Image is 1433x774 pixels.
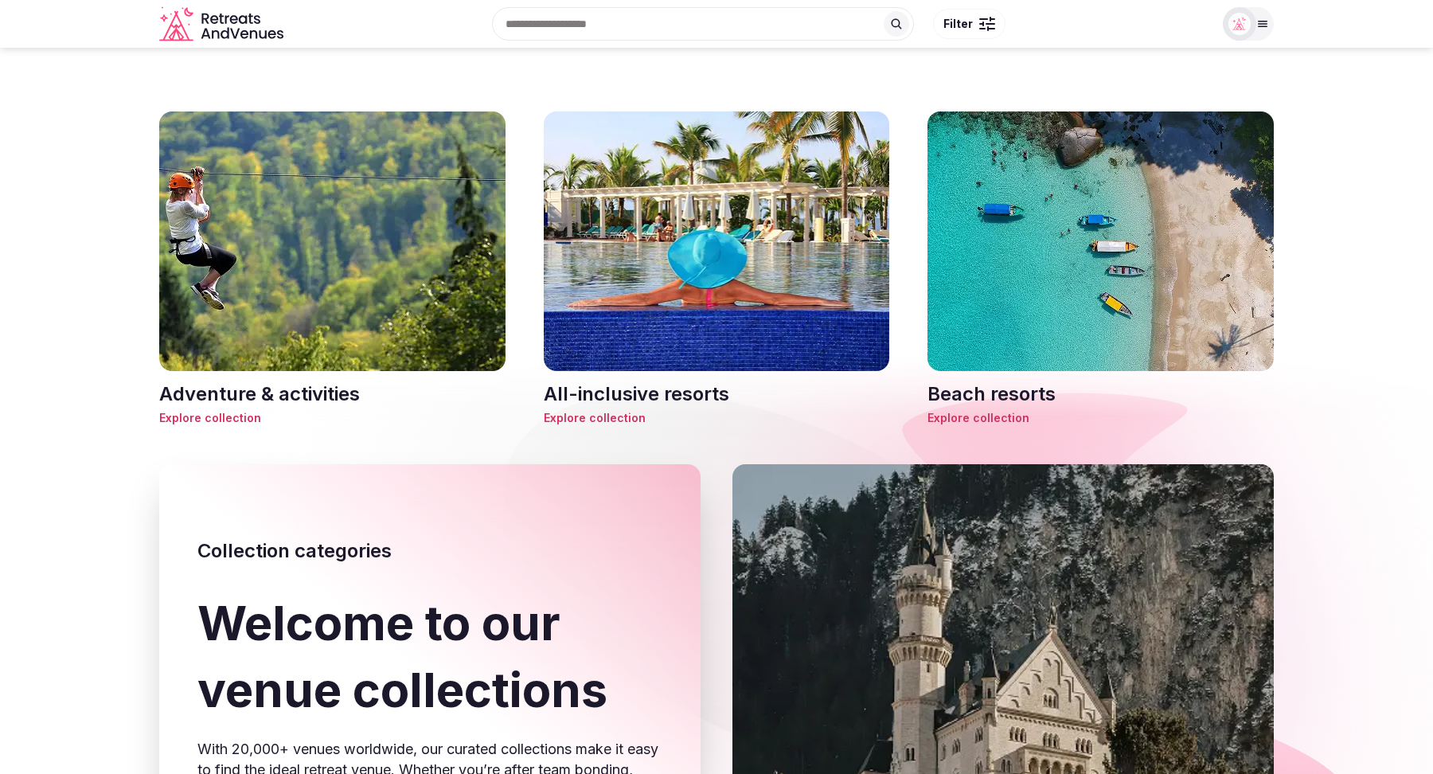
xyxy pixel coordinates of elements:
span: Explore collection [544,410,890,426]
a: Beach resortsBeach resortsExplore collection [927,111,1274,426]
img: Matt Grant Oakes [1228,13,1251,35]
svg: Retreats and Venues company logo [159,6,287,42]
span: Explore collection [159,410,506,426]
span: Filter [943,16,973,32]
a: All-inclusive resortsAll-inclusive resortsExplore collection [544,111,890,426]
span: Explore collection [927,410,1274,426]
button: Filter [933,9,1005,39]
h1: Welcome to our venue collections [197,589,662,723]
h3: Adventure & activities [159,381,506,408]
h3: Beach resorts [927,381,1274,408]
h3: All-inclusive resorts [544,381,890,408]
a: Adventure & activitiesAdventure & activitiesExplore collection [159,111,506,426]
a: Visit the homepage [159,6,287,42]
h2: Collection categories [197,537,662,565]
img: Adventure & activities [159,111,506,371]
img: Beach resorts [927,111,1274,371]
img: All-inclusive resorts [544,111,890,371]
